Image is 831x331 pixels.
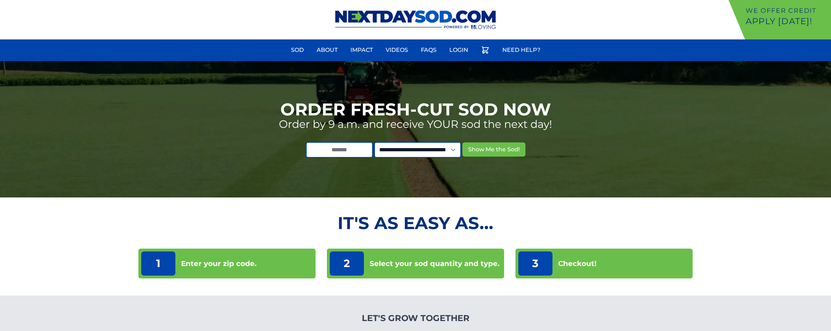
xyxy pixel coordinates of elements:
[312,42,342,59] a: About
[417,42,441,59] a: FAQs
[330,251,364,276] p: 2
[324,313,508,324] h4: Let's Grow Together
[746,6,828,16] p: We offer Credit
[746,16,828,27] p: Apply [DATE]!
[462,142,525,157] button: Show Me the Sod!
[181,259,256,268] p: Enter your zip code.
[381,42,412,59] a: Videos
[558,259,597,268] p: Checkout!
[141,251,175,276] p: 1
[287,42,308,59] a: Sod
[370,259,499,268] p: Select your sod quantity and type.
[346,42,377,59] a: Impact
[498,42,545,59] a: Need Help?
[518,251,552,276] p: 3
[138,215,692,232] h2: It's as Easy As...
[445,42,472,59] a: Login
[280,101,551,118] h1: Order Fresh-Cut Sod Now
[279,118,552,131] p: Order by 9 a.m. and receive YOUR sod the next day!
